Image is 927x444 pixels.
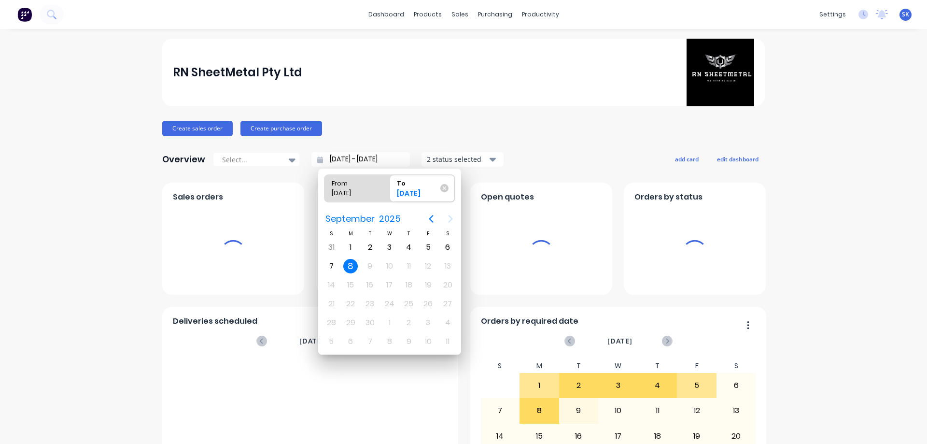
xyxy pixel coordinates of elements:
button: add card [669,153,705,165]
div: 13 [717,399,756,423]
div: 2 [560,373,598,398]
div: Today, Monday, September 8, 2025 [343,259,358,273]
div: Saturday, September 13, 2025 [440,259,455,273]
div: 2 status selected [427,154,488,164]
div: Thursday, September 4, 2025 [402,240,416,255]
div: Friday, October 10, 2025 [421,334,435,349]
div: products [409,7,447,22]
div: 7 [481,399,520,423]
div: Wednesday, September 3, 2025 [382,240,397,255]
div: Friday, September 19, 2025 [421,278,435,292]
img: Factory [17,7,32,22]
span: 2025 [377,210,403,228]
div: From [328,175,377,188]
button: Create purchase order [240,121,322,136]
span: Orders by required date [481,315,578,327]
div: 3 [599,373,637,398]
div: Sunday, October 5, 2025 [324,334,338,349]
span: Open quotes [481,191,534,203]
div: Friday, October 3, 2025 [421,315,435,330]
div: Sunday, September 14, 2025 [324,278,338,292]
button: Next page [441,209,460,229]
div: 5 [677,373,716,398]
div: Friday, September 5, 2025 [421,240,435,255]
div: 8 [520,399,559,423]
div: Saturday, October 4, 2025 [440,315,455,330]
span: SK [902,10,909,19]
div: W [598,359,638,373]
a: dashboard [364,7,409,22]
div: 12 [677,399,716,423]
div: Friday, September 26, 2025 [421,297,435,311]
div: 11 [638,399,677,423]
div: Saturday, September 6, 2025 [440,240,455,255]
div: T [559,359,599,373]
div: S [322,229,341,238]
div: Overview [162,150,205,169]
div: [DATE] [393,188,442,202]
div: 9 [560,399,598,423]
div: sales [447,7,473,22]
div: Thursday, October 2, 2025 [402,315,416,330]
div: Sunday, August 31, 2025 [324,240,338,255]
div: Tuesday, October 7, 2025 [363,334,377,349]
div: Tuesday, September 9, 2025 [363,259,377,273]
div: 6 [717,373,756,398]
div: RN SheetMetal Pty Ltd [173,63,302,82]
div: S [716,359,756,373]
div: F [677,359,716,373]
div: 4 [638,373,677,398]
div: productivity [517,7,564,22]
div: Tuesday, September 16, 2025 [363,278,377,292]
div: Saturday, September 27, 2025 [440,297,455,311]
div: Thursday, September 18, 2025 [402,278,416,292]
div: [DATE] [328,188,377,202]
div: M [341,229,360,238]
div: T [638,359,677,373]
span: [DATE] [299,336,324,346]
button: September2025 [319,210,407,228]
div: 1 [520,373,559,398]
div: F [419,229,438,238]
div: Sunday, September 21, 2025 [324,297,338,311]
div: Tuesday, September 30, 2025 [363,315,377,330]
div: S [480,359,520,373]
div: 10 [599,399,637,423]
div: Monday, October 6, 2025 [343,334,358,349]
div: Sunday, September 7, 2025 [324,259,338,273]
div: Tuesday, September 23, 2025 [363,297,377,311]
div: Thursday, October 9, 2025 [402,334,416,349]
div: Sunday, September 28, 2025 [324,315,338,330]
div: Wednesday, September 17, 2025 [382,278,397,292]
div: Monday, September 29, 2025 [343,315,358,330]
div: Thursday, September 25, 2025 [402,297,416,311]
div: Monday, September 1, 2025 [343,240,358,255]
div: settings [815,7,851,22]
div: Monday, September 15, 2025 [343,278,358,292]
button: Previous page [421,209,441,229]
span: Deliveries scheduled [173,315,257,327]
button: Create sales order [162,121,233,136]
span: [DATE] [607,336,632,346]
button: edit dashboard [711,153,765,165]
img: RN SheetMetal Pty Ltd [687,39,754,106]
span: Sales orders [173,191,223,203]
div: Wednesday, September 24, 2025 [382,297,397,311]
div: Friday, September 12, 2025 [421,259,435,273]
div: M [520,359,559,373]
span: Orders by status [634,191,702,203]
div: S [438,229,457,238]
div: Saturday, September 20, 2025 [440,278,455,292]
div: Monday, September 22, 2025 [343,297,358,311]
div: purchasing [473,7,517,22]
div: Wednesday, October 8, 2025 [382,334,397,349]
div: To [393,175,442,188]
div: T [360,229,379,238]
div: Saturday, October 11, 2025 [440,334,455,349]
button: 2 status selected [421,152,504,167]
span: September [323,210,377,228]
div: Thursday, September 11, 2025 [402,259,416,273]
div: Tuesday, September 2, 2025 [363,240,377,255]
div: W [380,229,399,238]
div: Wednesday, October 1, 2025 [382,315,397,330]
